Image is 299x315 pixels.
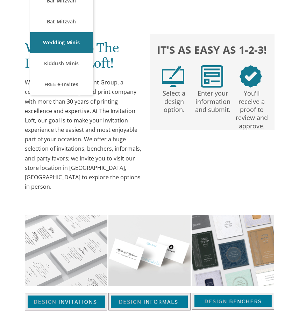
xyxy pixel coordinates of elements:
h1: Welcome to The Invitation Loft! [25,40,141,76]
p: You'll receive a proof to review and approve. [234,88,270,130]
img: step2.png [201,65,223,88]
h2: It's as easy as 1-2-3! [154,43,270,57]
a: FREE e-Invites [30,74,93,95]
a: Bat Mitzvah [30,11,93,32]
p: Select a design option. [156,88,192,114]
p: Enter your information and submit. [195,88,231,114]
a: Wedding Minis [30,32,93,53]
div: We are a division of BP Print Group, a comprehensive design and print company with more than 30 y... [25,78,141,192]
img: step1.png [162,65,184,88]
img: step3.png [240,65,262,88]
a: Kiddush Minis [30,53,93,74]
